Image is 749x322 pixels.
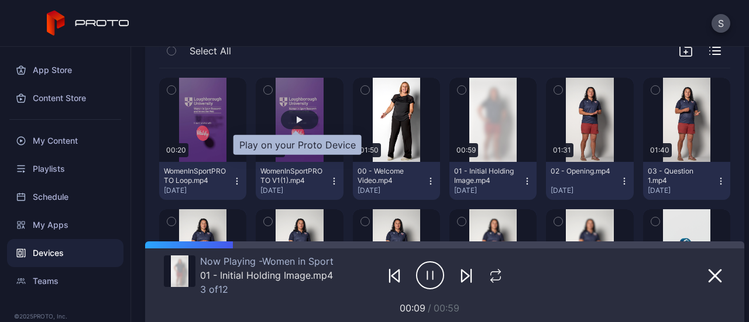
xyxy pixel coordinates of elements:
button: WomenInSportPROTO V1(1).mp4[DATE] [256,162,343,200]
div: Play on your Proto Device [233,135,362,155]
a: App Store [7,56,123,84]
span: Women in Sport [259,255,334,267]
a: Playlists [7,155,123,183]
a: My Content [7,127,123,155]
button: 00 - Welcome Video.mp4[DATE] [353,162,440,200]
a: Content Store [7,84,123,112]
div: 02 - Opening.mp4 [551,167,615,176]
div: [DATE] [454,186,523,195]
div: [DATE] [551,186,619,195]
button: 02 - Opening.mp4[DATE] [546,162,633,200]
a: Teams [7,267,123,295]
button: 01 - Initial Holding Image.mp4[DATE] [449,162,537,200]
a: Devices [7,239,123,267]
div: [DATE] [648,186,716,195]
span: 00:59 [434,302,459,314]
div: 01 - Initial Holding Image.mp4 [454,167,518,185]
div: 01 - Initial Holding Image.mp4 [200,269,334,281]
div: 00 - Welcome Video.mp4 [358,167,422,185]
div: [DATE] [358,186,426,195]
div: Now Playing [200,255,334,267]
button: 03 - Question 1.mp4[DATE] [643,162,730,200]
div: 03 - Question 1.mp4 [648,167,712,185]
div: WomenInSportPROTO V1(1).mp4 [260,167,325,185]
button: S [712,14,730,33]
div: [DATE] [260,186,329,195]
span: / [428,302,431,314]
div: 3 of 12 [200,283,334,295]
button: WomenInSportPROTO Loop.mp4[DATE] [159,162,246,200]
span: Select All [190,44,231,58]
div: WomenInSportPROTO Loop.mp4 [164,167,228,185]
div: © 2025 PROTO, Inc. [14,311,116,321]
a: My Apps [7,211,123,239]
div: [DATE] [164,186,232,195]
a: Schedule [7,183,123,211]
span: 00:09 [400,302,425,314]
